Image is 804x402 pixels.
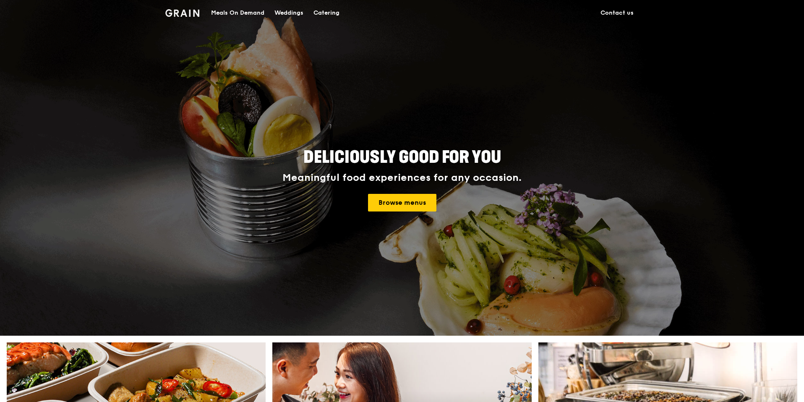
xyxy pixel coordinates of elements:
[303,147,501,167] span: Deliciously good for you
[308,0,345,26] a: Catering
[368,194,436,211] a: Browse menus
[313,0,339,26] div: Catering
[269,0,308,26] a: Weddings
[165,9,199,17] img: Grain
[211,0,264,26] div: Meals On Demand
[595,0,639,26] a: Contact us
[251,172,553,184] div: Meaningful food experiences for any occasion.
[274,0,303,26] div: Weddings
